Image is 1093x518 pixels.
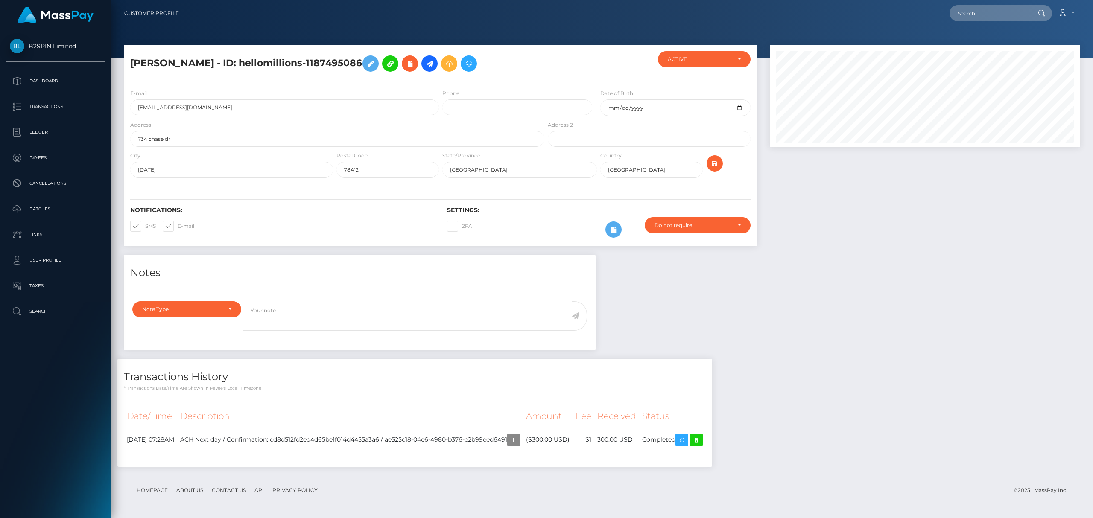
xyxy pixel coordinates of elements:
[251,483,267,497] a: API
[130,221,156,232] label: SMS
[208,483,249,497] a: Contact Us
[10,203,101,215] p: Batches
[600,90,633,97] label: Date of Birth
[10,126,101,139] p: Ledger
[442,152,480,160] label: State/Province
[594,428,639,451] td: 300.00 USD
[269,483,321,497] a: Privacy Policy
[124,385,706,391] p: * Transactions date/time are shown in payee's local timezone
[10,177,101,190] p: Cancellations
[6,173,105,194] a: Cancellations
[642,410,669,421] mh: Status
[6,224,105,245] a: Links
[523,428,573,451] td: ($300.00 USD)
[177,405,523,428] th: Description
[6,96,105,117] a: Transactions
[6,301,105,322] a: Search
[668,56,731,63] div: ACTIVE
[124,4,179,22] a: Customer Profile
[132,301,241,317] button: Note Type
[6,147,105,169] a: Payees
[6,198,105,220] a: Batches
[655,222,731,229] div: Do not require
[173,483,207,497] a: About Us
[6,42,105,50] span: B2SPIN Limited
[177,428,523,451] td: ACH Next day / Confirmation: cd8d512fd2ed4d65be1f014d4455a3a6 / ae525c18-04e6-4980-b376-e2b99eed6491
[163,221,194,232] label: E-mail
[421,55,438,72] a: Initiate Payout
[573,405,594,428] th: Fee
[124,370,706,384] h4: Transactions History
[336,152,368,160] label: Postal Code
[10,39,24,53] img: B2SPIN Limited
[10,279,101,292] p: Taxes
[594,405,639,428] th: Received
[130,51,540,76] h5: [PERSON_NAME] - ID: hellomillions-1187495086
[1014,486,1074,495] div: © 2025 , MassPay Inc.
[447,207,751,214] h6: Settings:
[124,405,177,428] th: Date/Time
[124,428,177,451] td: [DATE] 07:28AM
[10,254,101,267] p: User Profile
[10,75,101,87] p: Dashboard
[639,428,706,451] td: Completed
[130,207,434,214] h6: Notifications:
[133,483,171,497] a: Homepage
[447,221,472,232] label: 2FA
[130,90,147,97] label: E-mail
[950,5,1030,21] input: Search...
[130,152,140,160] label: City
[130,265,589,280] h4: Notes
[548,121,573,129] label: Address 2
[10,228,101,241] p: Links
[10,100,101,113] p: Transactions
[600,152,622,160] label: Country
[442,90,459,97] label: Phone
[10,305,101,318] p: Search
[573,428,594,451] td: $1
[6,122,105,143] a: Ledger
[10,151,101,164] p: Payees
[6,250,105,271] a: User Profile
[6,70,105,92] a: Dashboard
[18,7,94,23] img: MassPay Logo
[645,217,751,233] button: Do not require
[658,51,751,67] button: ACTIVE
[142,306,222,313] div: Note Type
[6,275,105,297] a: Taxes
[523,405,573,428] th: Amount
[130,121,151,129] label: Address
